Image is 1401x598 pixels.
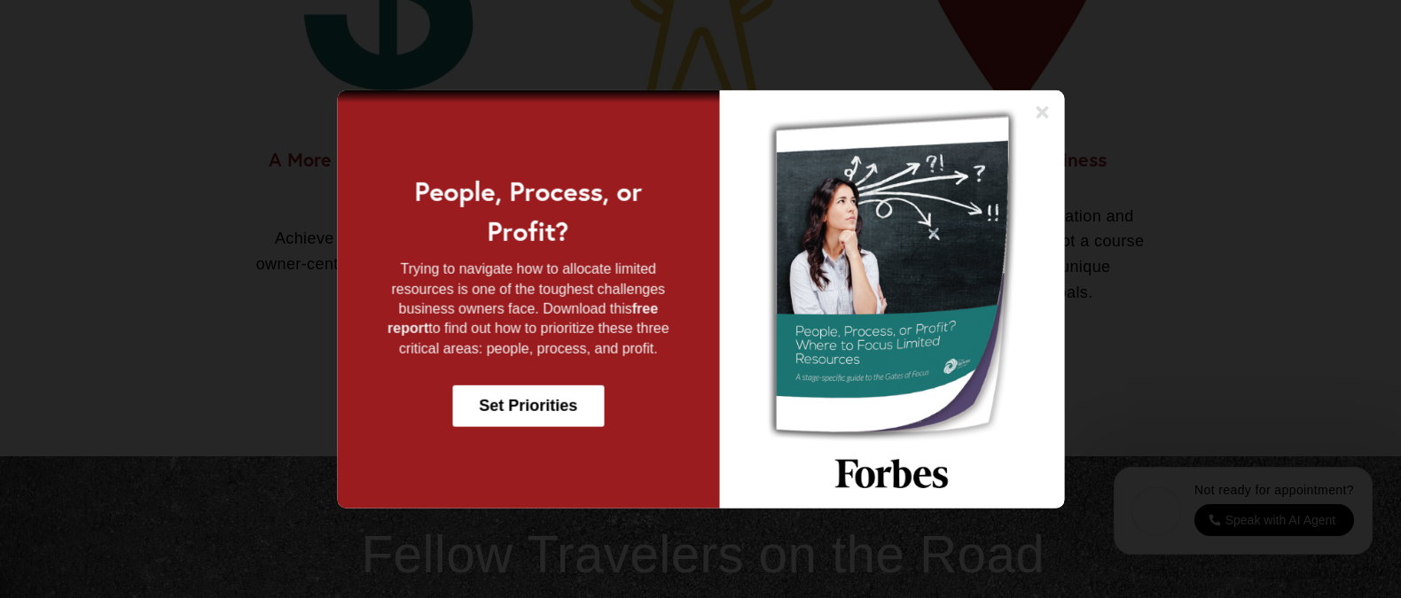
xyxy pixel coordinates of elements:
[391,261,665,316] span: Trying to navigate how to allocate limited resources is one of the toughest challenges business o...
[399,321,669,355] span: to find out how to prioritize these three critical areas: people, process, and profit.
[452,385,604,427] a: Set Priorities
[720,89,1064,508] img: GOF LeadGen Popup
[372,171,685,251] h2: People, Process, or Profit?
[387,301,658,336] strong: free report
